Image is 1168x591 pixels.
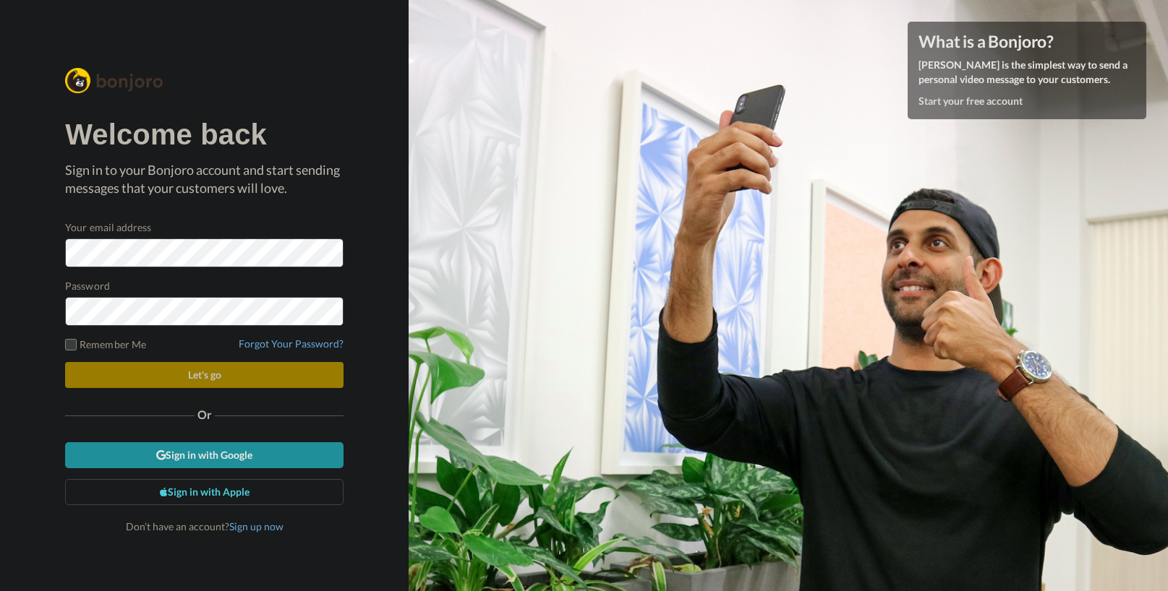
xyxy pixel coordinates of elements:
[195,410,215,420] span: Or
[239,337,344,350] a: Forgot Your Password?
[188,368,221,381] span: Let's go
[126,520,284,532] span: Don’t have an account?
[918,58,1135,87] p: [PERSON_NAME] is the simplest way to send a personal video message to your customers.
[65,339,77,350] input: Remember Me
[65,118,344,150] h1: Welcome back
[918,33,1135,51] h4: What is a Bonjoro?
[65,161,344,198] p: Sign in to your Bonjoro account and start sending messages that your customers will love.
[918,95,1023,107] a: Start your free account
[65,220,151,235] label: Your email address
[65,278,110,293] label: Password
[65,337,146,352] label: Remember Me
[65,442,344,468] a: Sign in with Google
[65,362,344,388] button: Let's go
[229,520,284,532] a: Sign up now
[65,479,344,505] a: Sign in with Apple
